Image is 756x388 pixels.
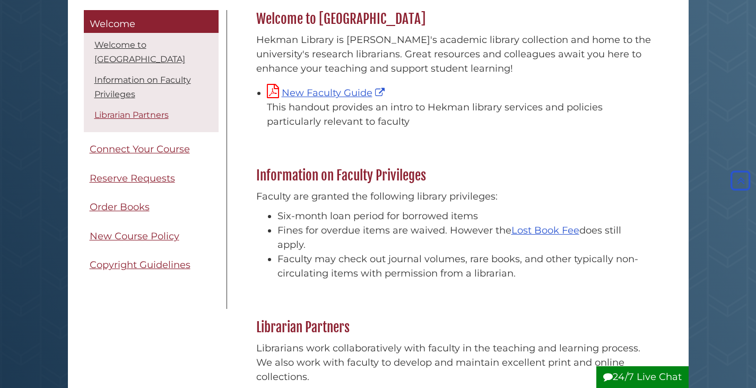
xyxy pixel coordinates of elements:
[277,209,651,223] li: Six-month loan period for borrowed items
[94,75,191,99] a: Information on Faculty Privileges
[94,110,169,120] a: Librarian Partners
[511,225,579,236] a: Lost Book Fee
[251,167,657,184] h2: Information on Faculty Privileges
[596,366,689,388] button: 24/7 Live Chat
[84,253,219,277] a: Copyright Guidelines
[94,40,185,64] a: Welcome to [GEOGRAPHIC_DATA]
[728,175,753,186] a: Back to Top
[90,18,135,30] span: Welcome
[90,259,190,271] span: Copyright Guidelines
[90,143,190,155] span: Connect Your Course
[256,341,651,384] p: Librarians work collaboratively with faculty in the teaching and learning process. We also work w...
[84,10,219,282] div: Guide Pages
[267,100,651,129] div: This handout provides an intro to Hekman library services and policies particularly relevant to f...
[90,173,175,184] span: Reserve Requests
[256,33,651,76] p: Hekman Library is [PERSON_NAME]'s academic library collection and home to the university's resear...
[84,225,219,248] a: New Course Policy
[251,11,657,28] h2: Welcome to [GEOGRAPHIC_DATA]
[84,195,219,219] a: Order Books
[84,137,219,161] a: Connect Your Course
[277,252,651,281] li: Faculty may check out journal volumes, rare books, and other typically non-circulating items with...
[84,167,219,191] a: Reserve Requests
[84,10,219,33] a: Welcome
[267,87,387,99] a: New Faculty Guide
[251,319,657,336] h2: Librarian Partners
[256,189,651,204] p: Faculty are granted the following library privileges:
[90,201,150,213] span: Order Books
[90,230,179,242] span: New Course Policy
[277,223,651,252] li: Fines for overdue items are waived. However the does still apply.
